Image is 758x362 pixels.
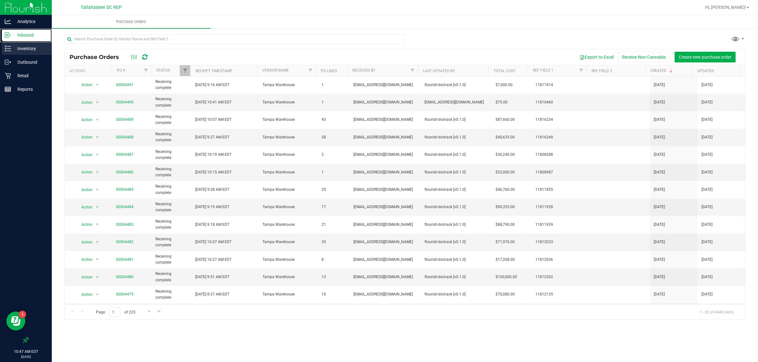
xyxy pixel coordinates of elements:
span: Page of 223 [91,307,141,317]
button: Export to Excel [575,52,618,62]
span: 11816234 [535,117,587,123]
span: Tampa Warehouse [262,134,314,140]
span: Receiving complete [155,114,187,126]
span: Tampa Warehouse [262,99,314,105]
span: Action [76,273,93,282]
span: 11812036 [535,257,587,263]
span: Create new purchase order [679,55,731,60]
span: flourish-biotrack [v0.1.0] [424,239,488,245]
a: 00004481 [116,257,134,262]
span: [DATE] [654,274,665,280]
span: $22,000.00 [496,169,515,175]
span: [DATE] [701,152,713,158]
input: Search Purchase Order ID, Vendor Name and Ref Field 1 [64,34,405,44]
span: 1 [322,169,346,175]
a: 00004482 [116,240,134,244]
span: [DATE] [701,99,713,105]
span: select [93,220,101,229]
span: select [93,80,101,89]
p: Inventory [11,45,49,52]
span: 21 [322,222,346,228]
span: [DATE] [701,274,713,280]
inline-svg: Inventory [5,45,11,52]
span: Action [76,150,93,159]
span: [DATE] 10:19 AM EDT [195,152,232,158]
span: Tampa Warehouse [262,169,314,175]
span: [DATE] 9:28 AM EDT [195,187,229,193]
span: [EMAIL_ADDRESS][DOMAIN_NAME] [353,187,417,193]
span: [EMAIL_ADDRESS][DOMAIN_NAME] [353,117,417,123]
span: Receiving complete [155,201,187,213]
a: 00004486 [116,170,134,174]
a: Status [156,68,170,73]
span: [DATE] 10:07 AM EDT [195,239,232,245]
span: 8 [322,257,346,263]
p: Inbound [11,31,49,39]
span: Action [76,168,93,177]
span: 35 [322,239,346,245]
span: [DATE] [701,222,713,228]
span: 11812033 [535,239,587,245]
span: Action [76,220,93,229]
span: select [93,203,101,212]
span: [EMAIL_ADDRESS][DOMAIN_NAME] [353,274,417,280]
span: Action [76,255,93,264]
a: 00004491 [116,83,134,87]
a: 00004488 [116,135,134,139]
inline-svg: Reports [5,86,11,92]
span: [DATE] 9:16 AM EDT [195,82,229,88]
span: select [93,255,101,264]
a: PO # [117,68,125,73]
span: 11811855 [535,187,587,193]
span: Action [76,98,93,107]
span: [DATE] [701,187,713,193]
span: $17,268.00 [496,257,515,263]
span: Receiving complete [155,236,187,248]
span: $7,000.00 [496,82,513,88]
span: [DATE] [701,204,713,210]
button: Create new purchase order [675,52,736,62]
span: [DATE] [654,99,665,105]
p: Analytics [11,18,49,25]
span: [DATE] 10:41 AM EDT [195,99,232,105]
a: Filter [305,65,316,76]
a: 00004490 [116,100,134,104]
span: Receiving complete [155,96,187,108]
span: [DATE] [654,187,665,193]
a: Last Updated By [423,69,455,73]
span: [DATE] 10:07 AM EDT [195,117,232,123]
span: 1 - 20 of 4448 items [695,307,739,317]
a: 00004483 [116,222,134,227]
span: Receiving complete [155,79,187,91]
span: Action [76,185,93,194]
span: Action [76,115,93,124]
span: flourish-biotrack [v0.1.0] [424,152,488,158]
a: Created [650,68,674,73]
span: 1 [322,82,346,88]
span: [DATE] [701,82,713,88]
span: [DATE] 9:51 AM EDT [195,274,229,280]
span: Receiving complete [155,166,187,178]
span: [DATE] 8:37 AM EDT [195,291,229,297]
span: [EMAIL_ADDRESS][DOMAIN_NAME] [353,82,417,88]
p: Retail [11,72,49,79]
a: Ref Field 2 [592,69,612,73]
span: Tampa Warehouse [262,239,314,245]
span: 11816249 [535,134,587,140]
span: Receiving complete [155,289,187,301]
span: select [93,133,101,142]
span: $100,000.00 [496,274,517,280]
span: [EMAIL_ADDRESS][DOMAIN_NAME] [353,239,417,245]
a: Go to the last page [155,307,164,316]
span: [DATE] [701,134,713,140]
span: [DATE] [654,204,665,210]
span: 11816460 [535,99,587,105]
span: flourish-biotrack [v0.1.0] [424,117,488,123]
span: Action [76,290,93,299]
a: 00004489 [116,117,134,122]
span: [DATE] 10:27 AM EDT [195,257,232,263]
span: 11811939 [535,222,587,228]
span: Receiving complete [155,271,187,283]
span: Tampa Warehouse [262,82,314,88]
span: Tampa Warehouse [262,204,314,210]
